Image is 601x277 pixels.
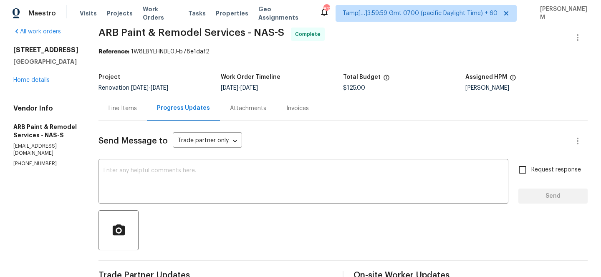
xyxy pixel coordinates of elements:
[510,74,516,85] span: The hpm assigned to this work order.
[98,85,168,91] span: Renovation
[98,28,284,38] span: ARB Paint & Remodel Services - NAS-S
[13,143,78,157] p: [EMAIL_ADDRESS][DOMAIN_NAME]
[151,85,168,91] span: [DATE]
[157,104,210,112] div: Progress Updates
[295,30,324,38] span: Complete
[221,74,280,80] h5: Work Order Timeline
[143,5,178,22] span: Work Orders
[258,5,309,22] span: Geo Assignments
[173,134,242,148] div: Trade partner only
[98,48,588,56] div: 1W8EBYEHNDE0J-b78e1daf2
[221,85,258,91] span: -
[230,104,266,113] div: Attachments
[13,58,78,66] h5: [GEOGRAPHIC_DATA]
[28,9,56,18] span: Maestro
[109,104,137,113] div: Line Items
[221,85,238,91] span: [DATE]
[131,85,149,91] span: [DATE]
[323,5,329,13] div: 813
[13,104,78,113] h4: Vendor Info
[343,9,497,18] span: Tamp[…]3:59:59 Gmt 0700 (pacific Daylight Time) + 60
[98,49,129,55] b: Reference:
[13,46,78,54] h2: [STREET_ADDRESS]
[537,5,588,22] span: [PERSON_NAME] M
[98,74,120,80] h5: Project
[286,104,309,113] div: Invoices
[80,9,97,18] span: Visits
[343,74,381,80] h5: Total Budget
[531,166,581,174] span: Request response
[465,85,588,91] div: [PERSON_NAME]
[107,9,133,18] span: Projects
[98,137,168,145] span: Send Message to
[13,123,78,139] h5: ARB Paint & Remodel Services - NAS-S
[343,85,365,91] span: $125.00
[13,77,50,83] a: Home details
[13,29,61,35] a: All work orders
[13,160,78,167] p: [PHONE_NUMBER]
[216,9,248,18] span: Properties
[240,85,258,91] span: [DATE]
[465,74,507,80] h5: Assigned HPM
[131,85,168,91] span: -
[383,74,390,85] span: The total cost of line items that have been proposed by Opendoor. This sum includes line items th...
[188,10,206,16] span: Tasks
